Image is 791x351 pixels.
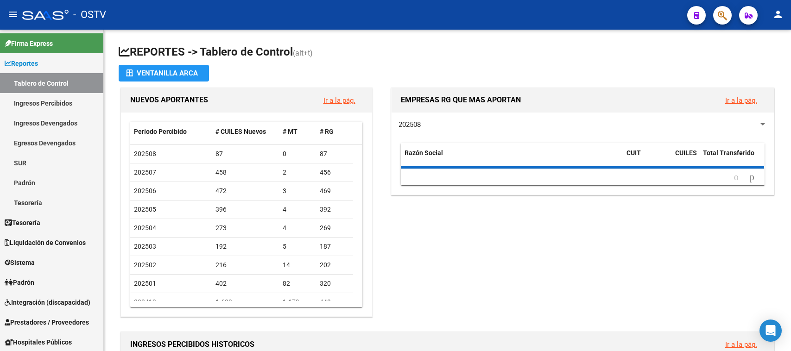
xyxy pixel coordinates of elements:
[283,223,312,233] div: 4
[5,58,38,69] span: Reportes
[772,9,784,20] mat-icon: person
[320,128,334,135] span: # RG
[675,149,697,157] span: CUILES
[746,172,759,182] a: go to next page
[320,223,349,233] div: 269
[215,278,276,289] div: 402
[215,149,276,159] div: 87
[215,241,276,252] div: 192
[323,96,355,105] a: Ir a la pág.
[119,65,209,81] button: Ventanilla ARCA
[126,65,202,81] div: Ventanilla ARCA
[283,186,312,196] div: 3
[718,92,765,109] button: Ir a la pág.
[130,95,208,104] span: NUEVOS APORTANTES
[725,340,757,349] a: Ir a la pág.
[671,143,699,174] datatable-header-cell: CUILES
[279,122,316,142] datatable-header-cell: # MT
[320,167,349,178] div: 456
[5,257,35,268] span: Sistema
[283,297,312,307] div: 1.179
[134,261,156,269] span: 202502
[134,187,156,194] span: 202506
[283,204,312,215] div: 4
[283,241,312,252] div: 5
[134,243,156,250] span: 202503
[134,224,156,232] span: 202504
[399,120,421,129] span: 202508
[134,150,156,157] span: 202508
[283,278,312,289] div: 82
[320,204,349,215] div: 392
[134,298,156,306] span: 202412
[401,143,623,174] datatable-header-cell: Razón Social
[293,49,313,57] span: (alt+t)
[134,128,187,135] span: Período Percibido
[215,128,266,135] span: # CUILES Nuevos
[283,167,312,178] div: 2
[730,172,743,182] a: go to previous page
[283,128,297,135] span: # MT
[725,96,757,105] a: Ir a la pág.
[5,277,34,288] span: Padrón
[703,149,754,157] span: Total Transferido
[134,206,156,213] span: 202505
[316,92,363,109] button: Ir a la pág.
[215,260,276,270] div: 216
[405,149,443,157] span: Razón Social
[212,122,279,142] datatable-header-cell: # CUILES Nuevos
[320,186,349,196] div: 469
[283,149,312,159] div: 0
[134,280,156,287] span: 202501
[401,95,521,104] span: EMPRESAS RG QUE MAS APORTAN
[5,337,72,347] span: Hospitales Públicos
[215,167,276,178] div: 458
[320,149,349,159] div: 87
[130,340,254,349] span: INGRESOS PERCIBIDOS HISTORICOS
[119,44,776,61] h1: REPORTES -> Tablero de Control
[215,186,276,196] div: 472
[320,241,349,252] div: 187
[215,204,276,215] div: 396
[759,320,782,342] div: Open Intercom Messenger
[215,297,276,307] div: 1.622
[5,317,89,327] span: Prestadores / Proveedores
[316,122,353,142] datatable-header-cell: # RG
[5,297,90,307] span: Integración (discapacidad)
[5,38,53,49] span: Firma Express
[5,218,40,228] span: Tesorería
[320,260,349,270] div: 202
[5,238,86,248] span: Liquidación de Convenios
[320,278,349,289] div: 320
[7,9,19,20] mat-icon: menu
[623,143,671,174] datatable-header-cell: CUIT
[320,297,349,307] div: 443
[283,260,312,270] div: 14
[73,5,106,25] span: - OSTV
[699,143,764,174] datatable-header-cell: Total Transferido
[626,149,641,157] span: CUIT
[134,169,156,176] span: 202507
[215,223,276,233] div: 273
[130,122,212,142] datatable-header-cell: Período Percibido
